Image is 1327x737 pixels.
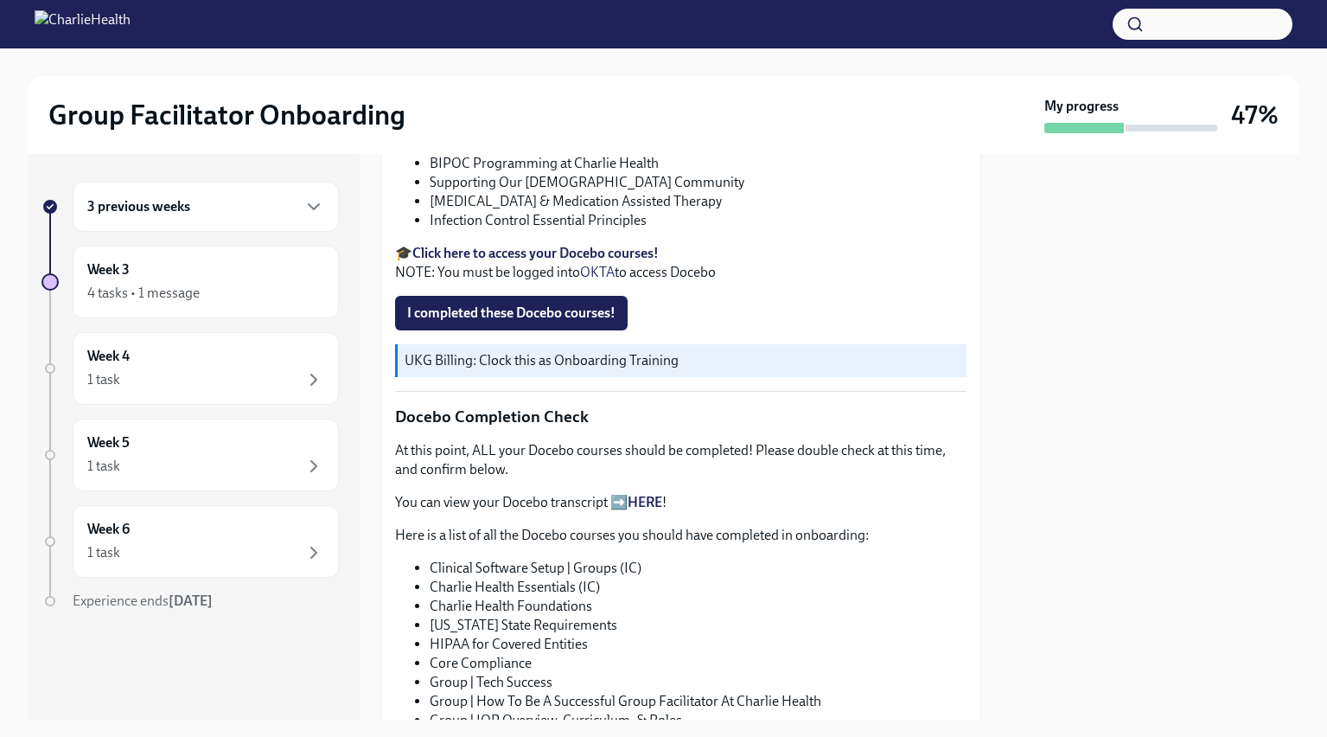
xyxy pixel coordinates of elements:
span: I completed these Docebo courses! [407,304,616,322]
li: Infection Control Essential Principles [430,211,967,230]
a: Click here to access your Docebo courses! [412,245,659,261]
li: Group | IOP Overview, Curriculum, & Roles [430,711,967,730]
li: Core Compliance [430,654,967,673]
strong: [DATE] [169,593,213,609]
li: Group | How To Be A Successful Group Facilitator At Charlie Health [430,692,967,711]
span: Experience ends [73,593,213,609]
a: Week 51 task [41,419,339,491]
h3: 47% [1231,99,1279,131]
li: Group | Tech Success [430,673,967,692]
li: [US_STATE] State Requirements [430,616,967,635]
strong: My progress [1044,97,1119,116]
div: 1 task [87,370,120,389]
a: Week 61 task [41,505,339,578]
p: At this point, ALL your Docebo courses should be completed! Please double check at this time, and... [395,441,967,479]
img: CharlieHealth [35,10,131,38]
p: Here is a list of all the Docebo courses you should have completed in onboarding: [395,526,967,545]
p: 🎓 NOTE: You must be logged into to access Docebo [395,244,967,282]
h6: Week 4 [87,347,130,366]
p: Docebo Completion Check [395,406,967,428]
a: Week 41 task [41,332,339,405]
li: Supporting Our [DEMOGRAPHIC_DATA] Community [430,173,967,192]
li: HIPAA for Covered Entities [430,635,967,654]
div: 3 previous weeks [73,182,339,232]
h2: Group Facilitator Onboarding [48,98,405,132]
div: 4 tasks • 1 message [87,284,200,303]
p: You can view your Docebo transcript ➡️ ! [395,493,967,512]
button: I completed these Docebo courses! [395,296,628,330]
h6: 3 previous weeks [87,197,190,216]
h6: Week 3 [87,260,130,279]
div: 1 task [87,457,120,476]
li: [MEDICAL_DATA] & Medication Assisted Therapy [430,192,967,211]
a: OKTA [580,264,615,280]
li: Charlie Health Essentials (IC) [430,578,967,597]
li: BIPOC Programming at Charlie Health [430,154,967,173]
a: HERE [628,494,662,510]
h6: Week 6 [87,520,130,539]
a: Week 34 tasks • 1 message [41,246,339,318]
p: UKG Billing: Clock this as Onboarding Training [405,351,960,370]
div: 1 task [87,543,120,562]
li: Clinical Software Setup | Groups (IC) [430,559,967,578]
li: Charlie Health Foundations [430,597,967,616]
h6: Week 5 [87,433,130,452]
